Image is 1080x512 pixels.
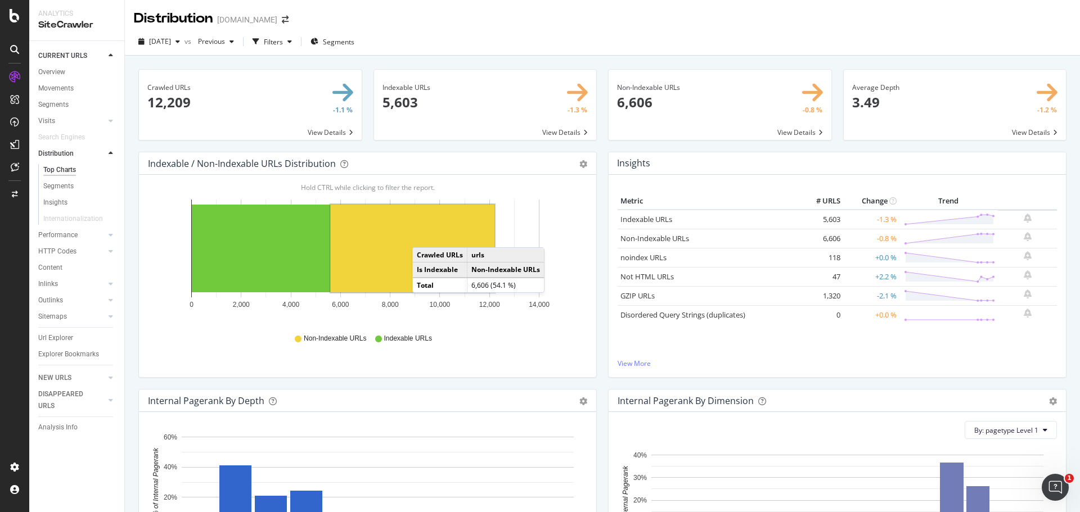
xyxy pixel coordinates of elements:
[467,262,544,278] td: Non-Indexable URLs
[38,66,116,78] a: Overview
[843,210,899,229] td: -1.3 %
[620,233,689,243] a: Non-Indexable URLs
[38,99,116,111] a: Segments
[43,180,116,192] a: Segments
[38,115,105,127] a: Visits
[233,301,250,309] text: 2,000
[43,213,103,225] div: Internationalization
[38,115,55,127] div: Visits
[332,301,349,309] text: 6,000
[843,305,899,324] td: +0.0 %
[579,160,587,168] div: gear
[843,267,899,286] td: +2.2 %
[43,180,74,192] div: Segments
[965,421,1057,439] button: By: pagetype Level 1
[1024,232,1032,241] div: bell-plus
[193,33,238,51] button: Previous
[38,50,87,62] div: CURRENT URLS
[618,359,1057,368] a: View More
[798,210,843,229] td: 5,603
[38,66,65,78] div: Overview
[38,246,76,257] div: HTTP Codes
[38,83,116,94] a: Movements
[798,229,843,248] td: 6,606
[38,19,115,31] div: SiteCrawler
[38,278,58,290] div: Inlinks
[1049,397,1057,405] div: gear
[620,271,674,282] a: Not HTML URLs
[620,252,667,262] a: noindex URLs
[148,193,583,323] svg: A chart.
[1024,309,1032,318] div: bell-plus
[38,83,74,94] div: Movements
[479,301,500,309] text: 12,000
[413,248,467,262] td: Crawled URLs
[38,311,67,323] div: Sitemaps
[620,310,745,320] a: Disordered Query Strings (duplicates)
[38,229,78,241] div: Performance
[798,193,843,210] th: # URLS
[384,334,432,343] span: Indexable URLs
[43,197,67,209] div: Insights
[38,388,95,412] div: DISAPPEARED URLS
[43,197,116,209] a: Insights
[264,37,283,47] div: Filters
[38,229,105,241] a: Performance
[38,388,105,412] a: DISAPPEARED URLS
[620,214,672,224] a: Indexable URLs
[306,33,359,51] button: Segments
[38,50,105,62] a: CURRENT URLS
[38,294,105,306] a: Outlinks
[1024,270,1032,279] div: bell-plus
[323,37,354,47] span: Segments
[617,156,650,171] h4: Insights
[217,14,277,25] div: [DOMAIN_NAME]
[618,193,798,210] th: Metric
[974,425,1038,435] span: By: pagetype Level 1
[38,348,116,360] a: Explorer Bookmarks
[1042,474,1069,501] iframe: Intercom live chat
[798,248,843,267] td: 118
[38,246,105,257] a: HTTP Codes
[843,193,899,210] th: Change
[148,158,336,169] div: Indexable / Non-Indexable URLs Distribution
[38,132,85,143] div: Search Engines
[282,301,299,309] text: 4,000
[413,278,467,292] td: Total
[164,493,177,501] text: 20%
[38,278,105,290] a: Inlinks
[38,132,96,143] a: Search Engines
[38,422,116,433] a: Analysis Info
[633,474,647,482] text: 30%
[164,433,177,441] text: 60%
[38,348,99,360] div: Explorer Bookmarks
[38,332,116,344] a: Url Explorer
[467,278,544,292] td: 6,606 (54.1 %)
[798,305,843,324] td: 0
[193,37,225,46] span: Previous
[798,267,843,286] td: 47
[579,397,587,405] div: gear
[134,33,184,51] button: [DATE]
[899,193,998,210] th: Trend
[38,148,74,160] div: Distribution
[149,37,171,46] span: 2025 Aug. 3rd
[1024,251,1032,260] div: bell-plus
[304,334,366,343] span: Non-Indexable URLs
[38,422,78,433] div: Analysis Info
[633,451,647,459] text: 40%
[43,164,76,176] div: Top Charts
[38,372,105,384] a: NEW URLS
[467,248,544,262] td: urls
[382,301,399,309] text: 8,000
[38,332,73,344] div: Url Explorer
[843,229,899,248] td: -0.8 %
[190,301,193,309] text: 0
[633,496,647,504] text: 20%
[1024,289,1032,298] div: bell-plus
[38,311,105,323] a: Sitemaps
[843,248,899,267] td: +0.0 %
[1024,214,1032,223] div: bell-plus
[148,395,264,406] div: Internal Pagerank by Depth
